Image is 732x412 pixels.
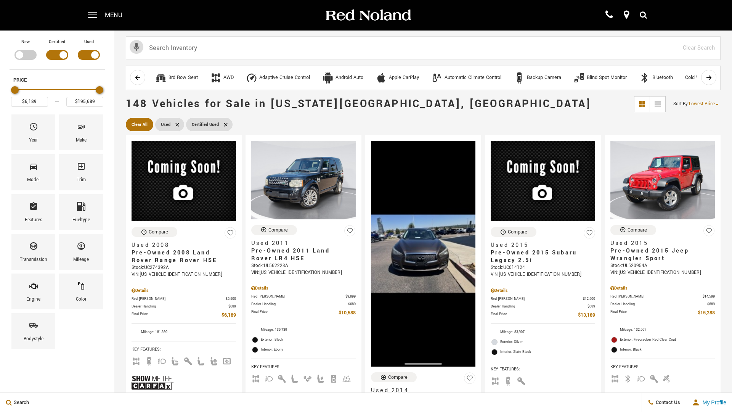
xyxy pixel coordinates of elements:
span: $15,288 [698,309,715,317]
span: $10,588 [339,309,356,317]
div: 3rd Row Seat [155,72,167,84]
button: 3rd Row Seat3rd Row Seat [151,70,202,86]
button: Compare Vehicle [610,225,656,235]
span: Backup Camera [144,357,154,363]
img: Show Me the CARFAX Badge [132,369,173,397]
div: Android Auto [322,72,334,84]
div: Compare [388,374,408,381]
div: Automatic Climate Control [431,72,443,84]
span: Interior: Black [620,346,715,354]
span: Red [PERSON_NAME] [491,296,583,302]
div: TransmissionTransmission [11,234,55,270]
div: Compare [508,229,527,235]
div: Mileage [73,256,89,264]
div: Pricing Details - Pre-Owned 2015 Jeep Wrangler Sport 4WD [610,285,715,292]
a: Dealer Handling $689 [132,304,236,309]
span: $13,189 [578,311,595,319]
button: Save Vehicle [344,225,356,240]
span: $14,599 [703,294,715,299]
span: Engine [29,279,38,295]
a: Red [PERSON_NAME] $14,599 [610,294,715,299]
div: AWD [223,74,234,81]
span: Fog Lights [264,375,273,381]
span: AWD [610,375,620,381]
span: Year [29,120,38,136]
button: Save Vehicle [464,372,475,387]
button: Save Vehicle [584,227,595,242]
span: Final Price [132,311,222,319]
div: VIN: [US_VEHICLE_IDENTIFICATION_NUMBER] [610,269,715,276]
div: Make [76,136,87,145]
div: Compare [628,227,647,233]
a: Dealer Handling $689 [491,304,595,309]
span: Leather Seats [196,357,205,363]
div: FeaturesFeatures [11,194,55,230]
div: Minimum Price [11,86,19,94]
li: Mileage: 139,739 [251,325,356,335]
div: Bodystyle [24,335,43,343]
button: AWDAWD [206,70,238,86]
div: Apple CarPlay [389,74,419,81]
span: Clear All [132,120,148,129]
button: Compare Vehicle [371,372,417,382]
span: $689 [348,301,356,307]
div: VIN: [US_VEHICLE_IDENTIFICATION_NUMBER] [251,269,356,276]
a: Final Price $13,189 [491,311,595,319]
label: Used [84,38,94,46]
span: Search [12,399,29,406]
span: $9,899 [345,294,356,299]
button: Backup CameraBackup Camera [509,70,565,86]
img: 2015 Jeep Wrangler Sport [610,141,715,219]
input: Search Inventory [126,36,721,60]
div: YearYear [11,114,55,150]
span: $689 [707,301,715,307]
div: FueltypeFueltype [59,194,103,230]
span: Keyless Entry [277,375,286,381]
span: Keyless Entry [517,377,526,383]
div: EngineEngine [11,274,55,309]
span: Dealer Handling [491,304,588,309]
div: Compare [268,227,288,233]
a: Used 2011Pre-Owned 2011 Land Rover LR4 HSE [251,240,356,262]
li: Mileage: 181,369 [132,327,236,337]
button: Compare Vehicle [132,227,177,237]
div: 3rd Row Seat [169,74,198,81]
span: Fog Lights [157,357,167,363]
div: ColorColor [59,274,103,309]
div: BodystyleBodystyle [11,313,55,349]
img: 2008 Land Rover Range Rover HSE [132,141,236,221]
span: Pre-Owned 2008 Land Rover Range Rover HSE [132,249,230,264]
span: AWD [132,357,141,363]
button: BluetoothBluetooth [635,70,677,86]
div: Maximum Price [96,86,103,94]
div: Compare [149,229,168,235]
button: scroll right [701,70,716,85]
span: Power Seats [316,375,325,381]
input: Maximum [66,97,103,107]
span: Backup Camera [504,377,513,383]
a: Used 2015Pre-Owned 2015 Jeep Wrangler Sport [610,240,715,262]
span: Bluetooth [623,375,632,381]
span: Rain-Sensing Wipers [342,375,351,381]
a: Used 2014Pre-Owned 2014 INFINITI Q50 Premium [371,387,475,410]
span: Heated Seats [170,357,180,363]
span: 148 Vehicles for Sale in [US_STATE][GEOGRAPHIC_DATA], [GEOGRAPHIC_DATA] [126,97,591,111]
span: Contact Us [654,399,680,406]
a: Red [PERSON_NAME] $9,899 [251,294,356,299]
span: Final Price [251,309,339,317]
label: Certified [49,38,65,46]
button: Android AutoAndroid Auto [318,70,368,86]
span: Transmission [29,240,38,256]
input: Minimum [11,97,48,107]
span: Bodystyle [29,319,38,335]
div: Blind Spot Monitor [573,72,585,84]
span: Interior: Slate Black [500,348,595,356]
span: Red [PERSON_NAME] [132,296,226,302]
span: Trim [77,160,86,176]
div: Stock : UC274392A [132,264,236,271]
div: Backup Camera [527,74,561,81]
div: TrimTrim [59,154,103,190]
label: New [21,38,30,46]
div: Pricing Details - Pre-Owned 2011 Land Rover LR4 HSE 4WD [251,285,356,292]
span: Pre-Owned 2015 Jeep Wrangler Sport [610,247,709,262]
